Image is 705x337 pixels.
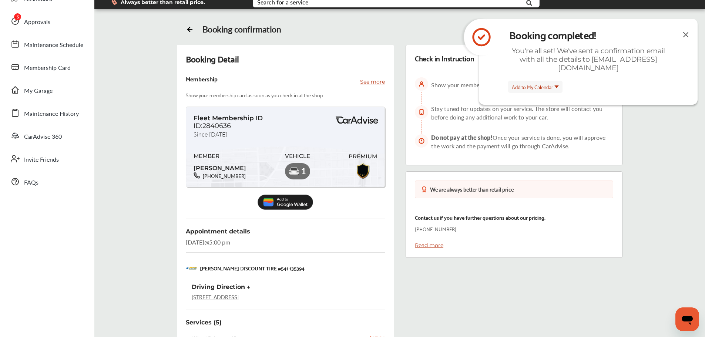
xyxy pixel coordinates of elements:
div: Check in Instruction [415,54,474,63]
div: Services (5) [186,319,222,326]
div: Booking confirmation [202,24,281,34]
span: Once your service is done, you will approve the work and the payment will go through CarAdvise. [431,133,605,150]
span: ID:2840636 [194,122,231,130]
span: Maintenance Schedule [24,40,83,50]
div: We are always better than retail price [430,187,514,192]
span: 5:00 pm [209,238,230,246]
img: Add_to_Google_Wallet.5c177d4c.svg [258,195,313,210]
span: FAQs [24,178,38,188]
span: Membership Card [24,63,71,73]
span: Show your membership card at the store as soon as you arrive. [431,81,594,89]
img: BasicPremiumLogo.8d547ee0.svg [335,117,379,124]
a: Approvals [7,11,87,31]
img: Premiumbadge.10c2a128.svg [355,161,371,179]
span: [PERSON_NAME] [194,162,246,172]
a: Invite Friends [7,149,87,168]
a: CarAdvise 360 [7,126,87,145]
div: Booking Detail [186,54,239,64]
p: Show your membership card as soon as you check in at the shop. [186,91,323,99]
img: car-premium.a04fffcd.svg [288,166,300,178]
span: PREMIUM [349,153,377,160]
div: You're all set! We've sent a confirmation email with all the details to [EMAIL_ADDRESS][DOMAIN_NAME] [505,47,672,72]
span: [PHONE_NUMBER] [200,172,246,179]
span: MEMBER [194,153,246,159]
span: Stay tuned for updates on your service. The store will contact you before doing any additional wo... [431,104,602,121]
a: FAQs [7,172,87,191]
p: Contact us if you have further questions about our pricing. [415,213,545,222]
a: My Garage [7,80,87,100]
span: Invite Friends [24,155,59,165]
span: @ [204,238,209,246]
span: Add to My Calendar [512,82,553,91]
div: Booking completed! [509,26,668,43]
span: 1 [301,166,306,176]
a: [STREET_ADDRESS] [192,293,239,301]
button: Add to My Calendar [508,81,563,93]
img: close-icon.a004319c.svg [681,30,690,39]
a: Maintenance History [7,103,87,122]
img: medal-badge-icon.048288b6.svg [421,186,427,192]
span: VEHICLE [285,153,310,159]
img: phone-black.37208b07.svg [194,172,200,179]
a: Read more [415,242,443,249]
span: CarAdvise 360 [24,132,62,142]
span: My Garage [24,86,53,96]
p: [PERSON_NAME] DISCOUNT TIRE #541 135394 [200,264,305,272]
a: Membership Card [7,57,87,77]
span: [DATE] [186,238,204,246]
a: Maintenance Schedule [7,34,87,54]
span: Do not pay at the shop! [431,134,493,141]
span: Fleet Membership ID [194,114,263,122]
div: Driving Direction ↓ [192,283,251,290]
span: Approvals [24,17,50,27]
p: See more [360,78,385,85]
span: Appointment details [186,228,250,235]
span: Maintenance History [24,109,79,119]
span: Since [DATE] [194,130,227,136]
img: icon-check-circle.92f6e2ec.svg [464,19,499,55]
p: [PHONE_NUMBER] [415,225,456,233]
img: logo-mavis.png [186,267,197,270]
iframe: Button to launch messaging window, conversation in progress [675,307,699,331]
